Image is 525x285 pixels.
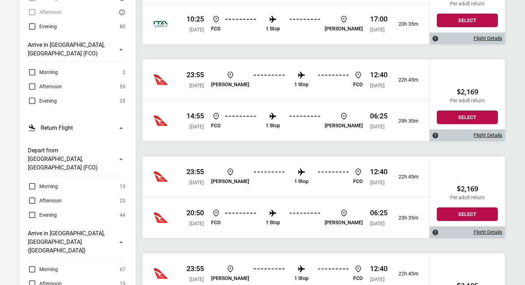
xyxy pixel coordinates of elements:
span: Morning [39,265,58,274]
p: FCO [353,178,363,185]
p: 23h 35m [393,215,418,221]
button: Select [437,14,498,27]
p: 1 Stop [294,275,309,281]
div: Flight Details [430,226,505,238]
button: Return Flight [28,119,125,136]
label: Evening [28,22,57,31]
span: 23 [120,196,125,205]
span: 67 [120,265,125,274]
p: FCO [353,82,363,88]
p: FCO [211,123,221,129]
span: [DATE] [370,83,385,88]
label: Morning [28,265,58,274]
p: 1 Stop [294,82,309,88]
p: 1 Stop [294,178,309,185]
div: Flight Details [430,33,505,44]
span: 44 [120,211,125,219]
img: Qatar Airways [154,211,168,225]
button: Arrive in [GEOGRAPHIC_DATA], [GEOGRAPHIC_DATA] ([GEOGRAPHIC_DATA]) [28,225,125,259]
label: Evening [28,211,57,219]
span: Morning [39,182,58,191]
span: Afternoon [39,82,62,91]
span: 13 [120,182,125,191]
p: 1 Stop [266,220,280,226]
h2: $2,169 [437,185,498,193]
span: [DATE] [370,221,385,226]
a: Flight Details [474,132,502,138]
p: [PERSON_NAME] [325,220,363,226]
span: [DATE] [189,276,204,282]
button: Depart from [GEOGRAPHIC_DATA], [GEOGRAPHIC_DATA] (FCO) [28,142,125,176]
span: 80 [120,22,125,31]
span: [DATE] [370,276,385,282]
span: Evening [39,97,57,105]
p: [PERSON_NAME] [211,82,249,88]
img: Virgin Australia [154,266,168,281]
p: FCO [353,275,363,281]
div: Flight Details [430,129,505,141]
span: [DATE] [189,221,204,226]
span: [DATE] [370,27,385,33]
label: Morning [28,182,58,191]
div: Qantas 23:55 [DATE] [PERSON_NAME] 1 Stop FCO 12:40 [DATE] 22h 45mQantas 14:55 [DATE] FCO 1 Stop [... [142,59,429,141]
p: 23:55 [186,70,204,79]
p: 14:55 [186,112,204,120]
span: Afternoon [39,196,62,205]
label: Afternoon [28,196,62,205]
p: 12:40 [370,70,387,79]
span: Evening [39,211,57,219]
h3: Arrive in [GEOGRAPHIC_DATA], [GEOGRAPHIC_DATA] ([GEOGRAPHIC_DATA]) [28,229,112,255]
p: 06:25 [370,112,387,120]
span: Morning [39,68,58,77]
a: Flight Details [474,35,502,41]
p: Per adult return [437,98,498,104]
p: FCO [211,220,221,226]
span: Evening [39,22,57,31]
h3: Return Flight [41,124,73,132]
span: [DATE] [370,180,385,185]
label: Morning [28,68,58,77]
button: Select [437,207,498,221]
p: [PERSON_NAME] [211,178,249,185]
p: [PERSON_NAME] [325,123,363,129]
p: 23:55 [186,264,204,273]
p: 29h 30m [393,118,418,124]
button: Select [437,110,498,124]
p: Per adult return [437,195,498,201]
p: 12:40 [370,264,387,273]
img: Qatar Airways [154,114,168,128]
button: There are currently no flights matching this search criteria. Try removing some search filters. [117,8,125,16]
div: Qantas 23:55 [DATE] [PERSON_NAME] 1 Stop FCO 12:40 [DATE] 22h 45mQantas 20:50 [DATE] FCO 1 Stop [... [142,156,429,238]
span: 23 [120,97,125,105]
p: [PERSON_NAME] [325,26,363,32]
p: 22h 45m [393,271,418,277]
span: [DATE] [189,180,204,185]
span: 55 [120,82,125,91]
p: 23:55 [186,167,204,176]
h3: Depart from [GEOGRAPHIC_DATA], [GEOGRAPHIC_DATA] (FCO) [28,146,112,172]
span: [DATE] [189,27,204,33]
p: 06:25 [370,208,387,217]
span: [DATE] [189,83,204,88]
h3: Arrive in [GEOGRAPHIC_DATA], [GEOGRAPHIC_DATA] (FCO) [28,41,112,58]
span: 2 [122,68,125,77]
p: 10:25 [186,15,204,23]
button: Arrive in [GEOGRAPHIC_DATA], [GEOGRAPHIC_DATA] (FCO) [28,36,125,62]
label: Afternoon [28,82,62,91]
p: 17:00 [370,15,387,23]
img: Qatar Airways [154,73,168,87]
label: Evening [28,97,57,105]
p: Per adult return [437,1,498,7]
h2: $2,169 [437,88,498,96]
p: 22h 45m [393,174,418,180]
span: [DATE] [370,124,385,129]
p: [PERSON_NAME] [211,275,249,281]
p: FCO [211,26,221,32]
span: [DATE] [189,124,204,129]
p: 22h 45m [393,77,418,83]
p: 12:40 [370,167,387,176]
img: Qatar Airways [154,169,168,184]
p: 20h 35m [393,21,418,27]
p: 1 Stop [266,26,280,32]
p: 20:50 [186,208,204,217]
